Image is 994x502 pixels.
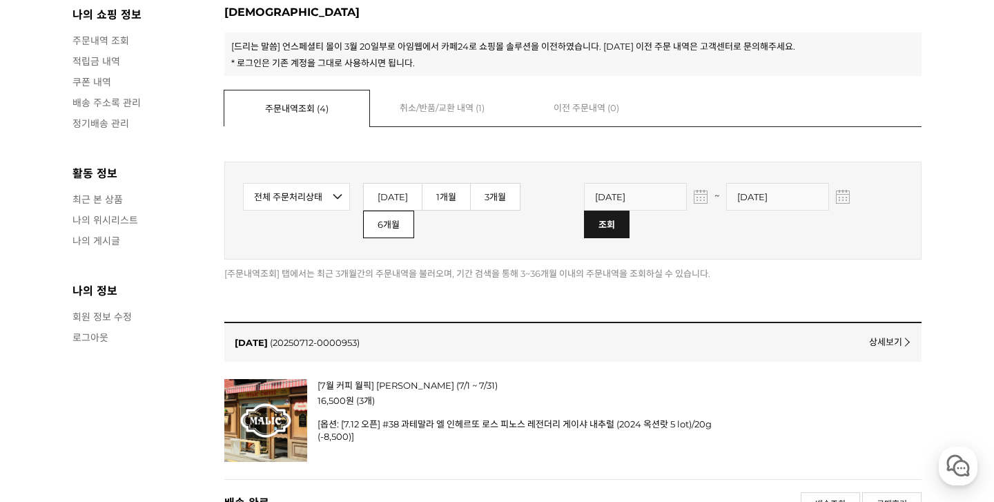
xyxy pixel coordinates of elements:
a: 3개월 [470,183,520,211]
a: 취소/반품/교환 내역 (1) [369,90,514,125]
a: 주문내역조회 (4) [224,90,370,126]
span: 0 [610,102,616,113]
h2: [DEMOGRAPHIC_DATA] [224,6,922,19]
a: 설정 [178,387,265,422]
span: 설정 [213,408,230,419]
span: 수량 [356,395,375,406]
img: ... [696,191,705,201]
h3: 나의 쇼핑 정보 [72,6,211,22]
a: 회원 정보 수정 [72,309,211,323]
a: (20250712-0000953) [270,337,360,348]
a: 주문내역 조회 [72,33,211,47]
span: 대화 [126,409,143,420]
a: 나의 게시글 [72,233,211,247]
a: 쿠폰 내역 [72,75,211,88]
a: 상세보기 [869,335,908,348]
span: 주문일자 [235,337,268,348]
a: [DATE] [363,183,422,211]
a: 나의 위시리스트 [72,213,211,226]
span: 1 [478,102,482,113]
a: 배송 주소록 관리 [72,95,211,109]
div: * 로그인은 기존 계정을 그대로 사용하시면 됩니다. [231,56,915,69]
strong: 상품명 [318,379,749,392]
a: 6개월 [363,211,414,238]
h3: 활동 정보 [72,164,211,181]
span: 조회 [584,211,630,238]
div: [드리는 말씀] 언스페셜티 몰이 3월 20일부로 아임웹에서 카페24로 쇼핑몰 솔루션을 이전하였습니다. [DATE] 이전 주문 내역은 고객센터로 문의해주세요. [231,39,915,52]
a: 홈 [4,387,91,422]
span: 홈 [43,408,52,419]
span: 4 [320,103,326,114]
a: 최근 본 상품 [72,192,211,206]
li: [주문내역조회] 탭에서는 최근 3개월간의 주문내역을 불러오며, 기간 검색을 통해 3~36개월 이내의 주문내역을 조회하실 수 있습니다. [224,267,922,280]
a: 정기배송 관리 [72,116,211,130]
strong: 16,500 [318,395,346,406]
p: [옵션: [7.12 오픈] #38 과테말라 엘 인헤르또 로스 피노스 레전더리 게이샤 내추럴 (2024 옥션랏 5 lot)/20g (-8,500)] [318,418,749,443]
span: 판매가 [318,395,354,406]
input: 조회 [584,211,628,237]
span: 주문번호 [270,337,360,348]
a: [7월 커피 월픽] [PERSON_NAME] (7/1 ~ 7/31) [318,380,498,391]
h3: 나의 정보 [72,282,211,298]
a: 로그아웃 [72,330,211,344]
span: ~ [584,190,857,201]
a: 대화 [91,387,178,422]
a: 이전 주문내역 (0) [514,90,659,125]
a: 1개월 [422,183,471,211]
a: 적립금 내역 [72,54,211,68]
img: ... [838,191,848,201]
